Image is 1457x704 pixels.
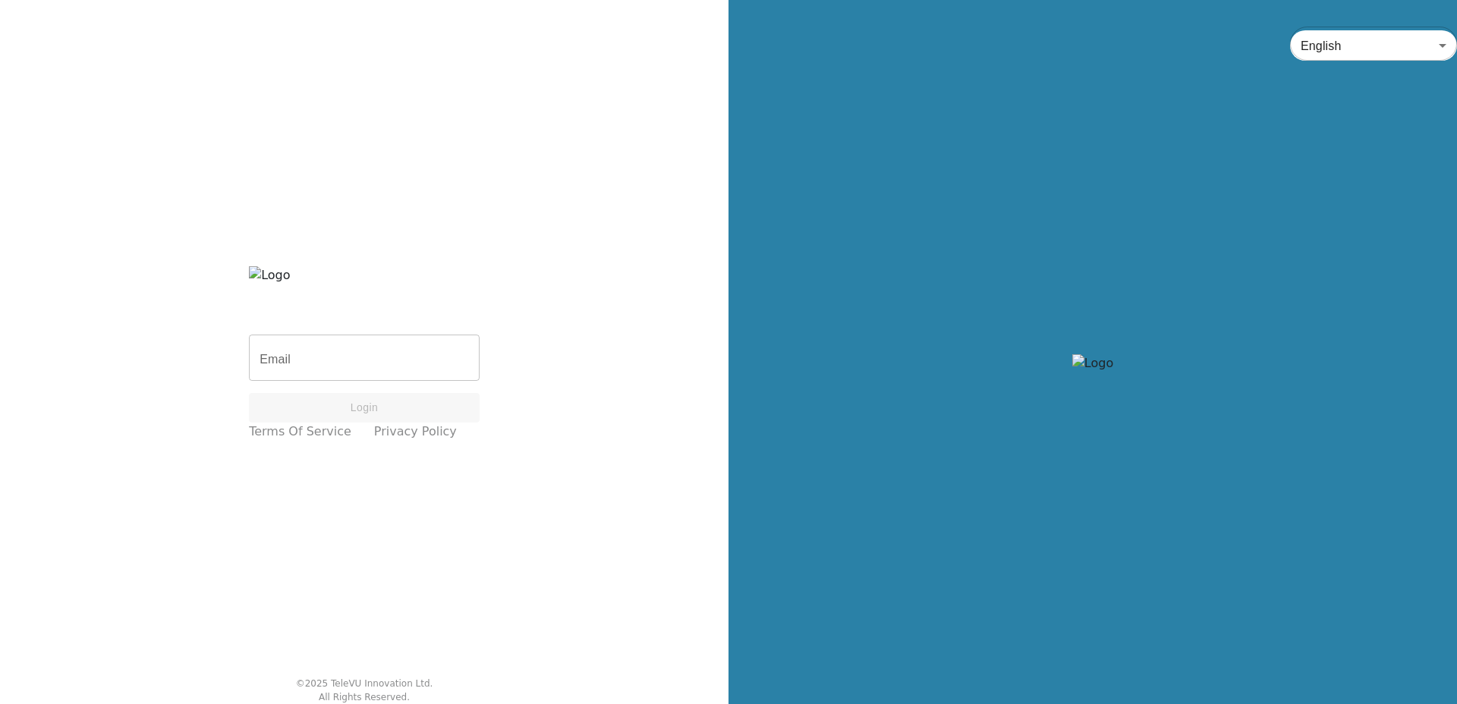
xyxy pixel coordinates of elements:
[1290,24,1457,67] div: English
[249,266,480,312] img: Logo
[1072,354,1113,400] img: Logo
[319,690,410,704] div: All Rights Reserved.
[249,423,351,441] a: Terms of Service
[296,677,433,690] div: © 2025 TeleVU Innovation Ltd.
[374,423,457,441] a: Privacy Policy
